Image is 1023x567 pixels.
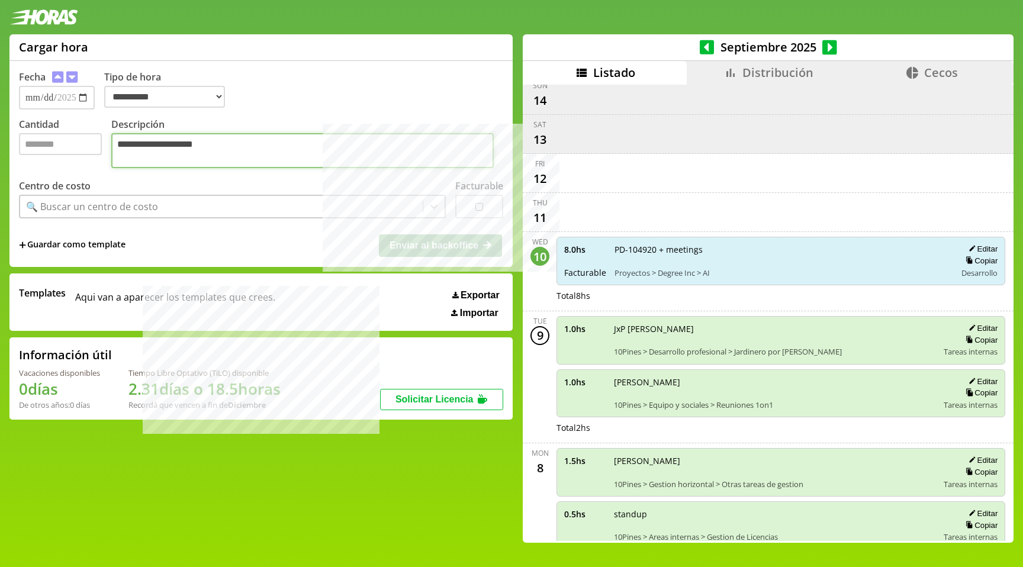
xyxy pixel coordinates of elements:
[965,455,998,465] button: Editar
[128,378,281,400] h1: 2.31 días o 18.5 horas
[104,70,234,109] label: Tipo de hora
[615,268,948,278] span: Proyectos > Degree Inc > AI
[965,508,998,518] button: Editar
[19,118,111,171] label: Cantidad
[19,39,88,55] h1: Cargar hora
[614,323,935,334] span: JxP [PERSON_NAME]
[455,179,503,192] label: Facturable
[533,198,548,208] div: Thu
[965,244,998,254] button: Editar
[614,376,935,388] span: [PERSON_NAME]
[19,239,126,252] span: +Guardar como template
[614,508,935,520] span: standup
[228,400,266,410] b: Diciembre
[961,268,998,278] span: Desarrollo
[128,368,281,378] div: Tiempo Libre Optativo (TiLO) disponible
[380,389,503,410] button: Solicitar Licencia
[111,118,503,171] label: Descripción
[449,289,503,301] button: Exportar
[614,400,935,410] span: 10Pines > Equipo y sociales > Reuniones 1on1
[460,308,498,318] span: Importar
[9,9,78,25] img: logotipo
[19,378,100,400] h1: 0 días
[962,335,998,345] button: Copiar
[75,286,275,318] span: Aqui van a aparecer los templates que crees.
[523,85,1014,542] div: scrollable content
[530,208,549,227] div: 11
[532,448,549,458] div: Mon
[615,244,948,255] span: PD-104920 + meetings
[530,458,549,477] div: 8
[128,400,281,410] div: Recordá que vencen a fin de
[944,400,998,410] span: Tareas internas
[944,346,998,357] span: Tareas internas
[564,267,606,278] span: Facturable
[614,346,935,357] span: 10Pines > Desarrollo profesional > Jardinero por [PERSON_NAME]
[26,200,158,213] div: 🔍 Buscar un centro de costo
[19,179,91,192] label: Centro de costo
[19,400,100,410] div: De otros años: 0 días
[19,368,100,378] div: Vacaciones disponibles
[530,130,549,149] div: 13
[461,290,500,301] span: Exportar
[564,323,606,334] span: 1.0 hs
[965,323,998,333] button: Editar
[19,133,102,155] input: Cantidad
[532,237,548,247] div: Wed
[533,316,547,326] div: Tue
[104,86,225,108] select: Tipo de hora
[530,169,549,188] div: 12
[962,520,998,530] button: Copiar
[962,388,998,398] button: Copiar
[614,479,935,489] span: 10Pines > Gestion horizontal > Otras tareas de gestion
[395,394,474,404] span: Solicitar Licencia
[965,376,998,386] button: Editar
[742,65,813,80] span: Distribución
[944,479,998,489] span: Tareas internas
[556,290,1005,301] div: Total 8 hs
[533,120,546,130] div: Sat
[530,247,549,266] div: 10
[535,159,545,169] div: Fri
[564,455,606,466] span: 1.5 hs
[614,455,935,466] span: [PERSON_NAME]
[924,65,958,80] span: Cecos
[944,531,998,542] span: Tareas internas
[714,39,822,55] span: Septiembre 2025
[614,531,935,542] span: 10Pines > Areas internas > Gestion de Licencias
[19,347,112,363] h2: Información útil
[19,286,66,299] span: Templates
[533,80,548,91] div: Sun
[962,256,998,266] button: Copiar
[530,326,549,345] div: 9
[111,133,494,168] textarea: Descripción
[564,376,606,388] span: 1.0 hs
[556,422,1005,433] div: Total 2 hs
[564,244,606,255] span: 8.0 hs
[19,70,46,83] label: Fecha
[19,239,26,252] span: +
[962,467,998,477] button: Copiar
[530,91,549,109] div: 14
[593,65,635,80] span: Listado
[564,508,606,520] span: 0.5 hs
